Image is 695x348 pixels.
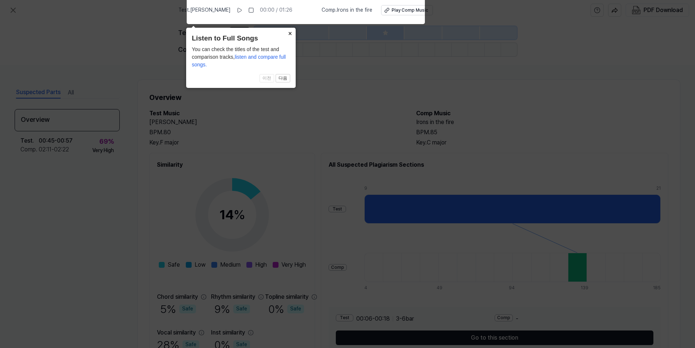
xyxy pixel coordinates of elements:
[392,7,428,13] div: Play Comp Music
[260,7,292,14] div: 00:00 / 01:26
[178,7,231,14] span: Test . [PERSON_NAME]
[192,46,290,69] div: You can check the titles of the test and comparison tracks,
[381,5,433,15] button: Play Comp Music
[322,7,372,14] span: Comp . Irons in the fire
[276,74,290,83] button: 다음
[192,54,286,67] span: listen and compare full songs.
[192,33,290,44] header: Listen to Full Songs
[284,28,296,38] button: Close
